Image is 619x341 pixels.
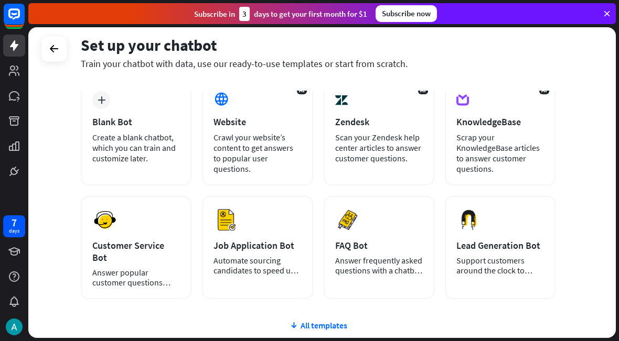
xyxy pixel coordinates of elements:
div: FAQ Bot [335,239,423,251]
div: Support customers around the clock to boost sales. [456,256,544,276]
div: Website [214,116,301,128]
div: Blank Bot [92,116,180,128]
div: Answer popular customer questions 24/7. [92,268,180,288]
div: days [9,227,19,235]
div: Scan your Zendesk help center articles to answer customer questions. [335,132,423,163]
div: Subscribe in days to get your first month for $1 [194,7,367,21]
i: plus [98,96,105,104]
div: Zendesk [335,116,423,128]
div: All templates [81,320,556,331]
div: Lead Generation Bot [456,239,544,251]
div: 7 [12,218,17,227]
div: Scrap your KnowledgeBase articles to answer customer questions. [456,132,544,174]
div: Crawl your website’s content to get answers to popular user questions. [214,132,301,174]
div: Set up your chatbot [81,35,556,55]
div: KnowledgeBase [456,116,544,128]
div: Subscribe now [376,5,437,22]
div: Customer Service Bot [92,239,180,263]
a: 7 days [3,215,25,237]
div: Create a blank chatbot, which you can train and customize later. [92,132,180,163]
div: Job Application Bot [214,239,301,251]
div: Automate sourcing candidates to speed up your hiring process. [214,256,301,276]
div: 3 [239,7,250,21]
div: Answer frequently asked questions with a chatbot and save your time. [335,256,423,276]
div: Train your chatbot with data, use our ready-to-use templates or start from scratch. [81,58,556,70]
